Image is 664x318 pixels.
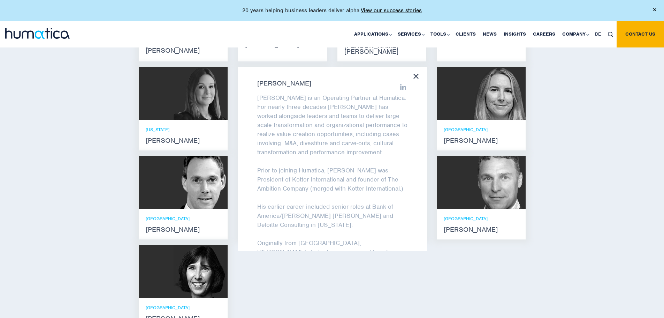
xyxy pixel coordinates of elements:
[174,67,228,120] img: Melissa Mounce
[608,32,613,37] img: search_icon
[452,21,479,47] a: Clients
[592,21,604,47] a: DE
[245,42,320,48] strong: [PERSON_NAME]
[146,42,221,53] strong: [PERSON_NAME] [PERSON_NAME]
[559,21,592,47] a: Company
[617,21,664,47] a: Contact us
[394,21,427,47] a: Services
[146,305,221,311] p: [GEOGRAPHIC_DATA]
[444,138,519,143] strong: [PERSON_NAME]
[257,93,408,157] p: [PERSON_NAME] is an Operating Partner at Humatica. For nearly three decades [PERSON_NAME] has wor...
[257,202,408,229] p: His earlier career included senior roles at Bank of America/[PERSON_NAME] [PERSON_NAME] and Deloi...
[444,42,519,48] strong: Manolis Datseris
[529,21,559,47] a: Careers
[146,227,221,232] strong: [PERSON_NAME]
[500,21,529,47] a: Insights
[5,28,70,39] img: logo
[257,166,408,193] p: Prior to joining Humatica, [PERSON_NAME] was President of Kotter International and founder of The...
[351,21,394,47] a: Applications
[257,238,408,275] p: Originally from [GEOGRAPHIC_DATA], [PERSON_NAME] studied commerce and law at [PERSON_NAME][GEOGRA...
[174,156,228,209] img: Andreas Knobloch
[444,216,519,222] p: [GEOGRAPHIC_DATA]
[146,216,221,222] p: [GEOGRAPHIC_DATA]
[479,21,500,47] a: News
[174,245,228,298] img: Karen Wright
[344,43,419,54] strong: [PERSON_NAME] [PERSON_NAME]
[146,138,221,143] strong: [PERSON_NAME]
[242,7,422,14] p: 20 years helping business leaders deliver alpha.
[146,127,221,133] p: [US_STATE]
[472,156,526,209] img: Bryan Turner
[444,227,519,232] strong: [PERSON_NAME]
[361,7,422,14] a: View our success stories
[472,67,526,120] img: Zoë Fox
[595,31,601,37] span: DE
[444,127,519,133] p: [GEOGRAPHIC_DATA]
[257,81,408,86] strong: [PERSON_NAME]
[427,21,452,47] a: Tools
